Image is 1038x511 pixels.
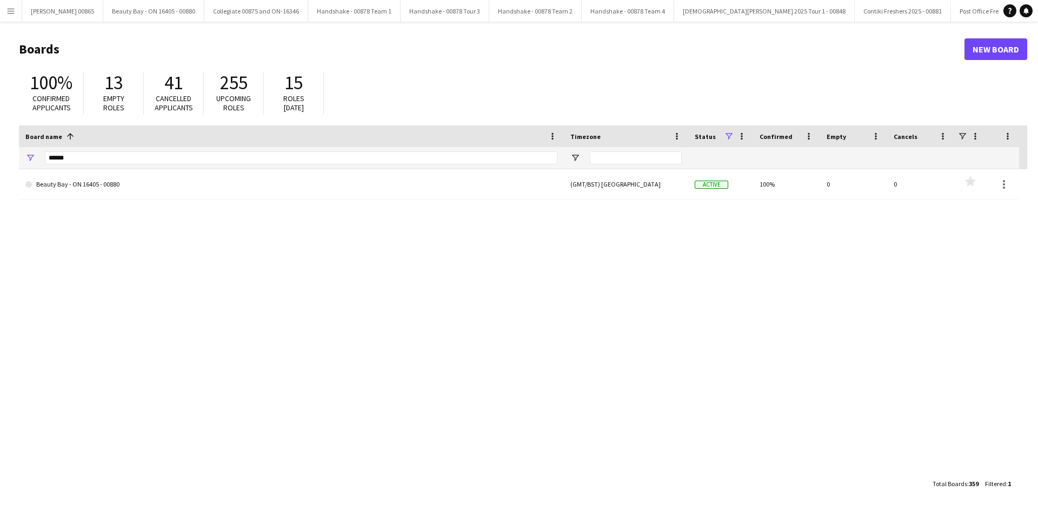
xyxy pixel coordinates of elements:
[933,480,967,488] span: Total Boards
[32,94,71,112] span: Confirmed applicants
[695,132,716,141] span: Status
[564,169,688,199] div: (GMT/BST) [GEOGRAPHIC_DATA]
[695,181,728,189] span: Active
[164,71,183,95] span: 41
[674,1,855,22] button: [DEMOGRAPHIC_DATA][PERSON_NAME] 2025 Tour 1 - 00848
[216,94,251,112] span: Upcoming roles
[1008,480,1011,488] span: 1
[30,71,72,95] span: 100%
[820,169,887,199] div: 0
[308,1,401,22] button: Handshake - 00878 Team 1
[283,94,304,112] span: Roles [DATE]
[590,151,682,164] input: Timezone Filter Input
[964,38,1027,60] a: New Board
[204,1,308,22] button: Collegiate 00875 and ON-16346
[570,153,580,163] button: Open Filter Menu
[103,1,204,22] button: Beauty Bay - ON 16405 - 00880
[104,71,123,95] span: 13
[582,1,674,22] button: Handshake - 00878 Team 4
[933,473,979,494] div: :
[25,132,62,141] span: Board name
[25,169,557,200] a: Beauty Bay - ON 16405 - 00880
[155,94,193,112] span: Cancelled applicants
[753,169,820,199] div: 100%
[19,41,964,57] h1: Boards
[45,151,557,164] input: Board name Filter Input
[985,480,1006,488] span: Filtered
[969,480,979,488] span: 359
[401,1,489,22] button: Handshake - 00878 Tour 3
[827,132,846,141] span: Empty
[570,132,601,141] span: Timezone
[760,132,793,141] span: Confirmed
[220,71,248,95] span: 255
[985,473,1011,494] div: :
[489,1,582,22] button: Handshake - 00878 Team 2
[22,1,103,22] button: [PERSON_NAME] 00865
[887,169,954,199] div: 0
[284,71,303,95] span: 15
[894,132,917,141] span: Cancels
[103,94,124,112] span: Empty roles
[25,153,35,163] button: Open Filter Menu
[855,1,951,22] button: Contiki Freshers 2025 - 00881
